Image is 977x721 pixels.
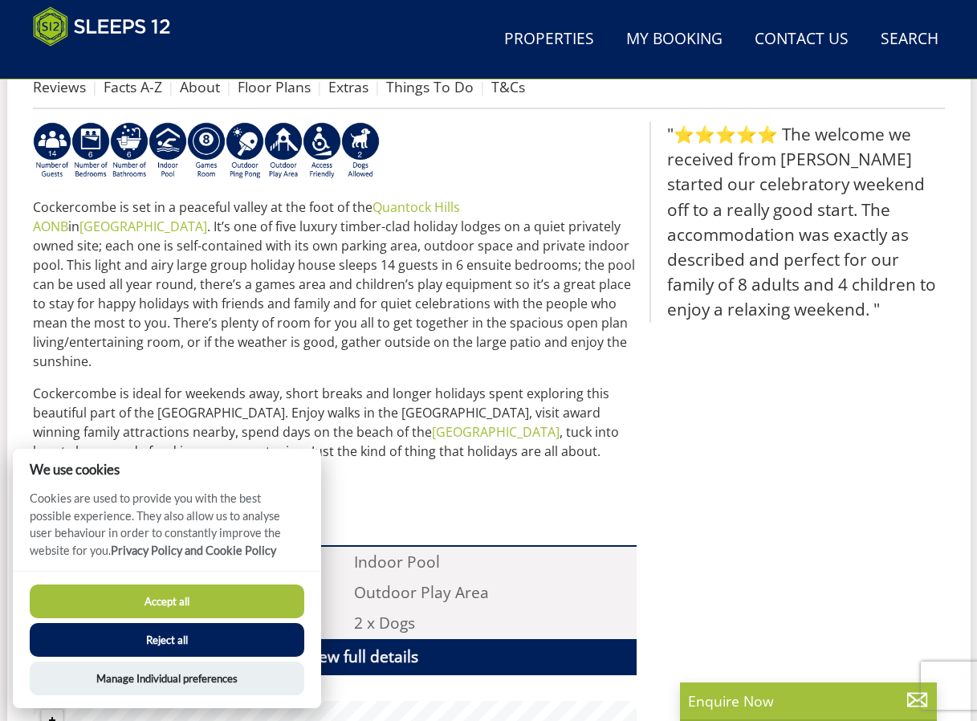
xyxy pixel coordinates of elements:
[33,639,637,675] a: Click to view full details
[498,22,600,58] a: Properties
[30,623,304,657] button: Reject all
[149,122,187,180] img: AD_4nXei2dp4L7_L8OvME76Xy1PUX32_NMHbHVSts-g-ZAVb8bILrMcUKZI2vRNdEqfWP017x6NFeUMZMqnp0JYknAB97-jDN...
[491,77,525,96] a: T&Cs
[748,22,855,58] a: Contact Us
[187,122,226,180] img: AD_4nXdrZMsjcYNLGsKuA84hRzvIbesVCpXJ0qqnwZoX5ch9Zjv73tWe4fnFRs2gJ9dSiUubhZXckSJX_mqrZBmYExREIfryF...
[30,662,304,695] button: Manage Individual preferences
[33,384,637,461] p: Cockercombe is ideal for weekends away, short breaks and longer holidays spent exploring this bea...
[13,490,321,571] p: Cookies are used to provide you with the best possible experience. They also allow us to analyse ...
[226,122,264,180] img: AD_4nXedYSikxxHOHvwVe1zj-uvhWiDuegjd4HYl2n2bWxGQmKrAZgnJMrbhh58_oki_pZTOANg4PdWvhHYhVneqXfw7gvoLH...
[620,22,729,58] a: My Booking
[25,56,193,70] iframe: Customer reviews powered by Trustpilot
[33,122,71,180] img: AD_4nXfv62dy8gRATOHGNfSP75DVJJaBcdzd0qX98xqyk7UjzX1qaSeW2-XwITyCEUoo8Y9WmqxHWlJK_gMXd74SOrsYAJ_vK...
[33,198,637,371] p: Cockercombe is set in a peaceful valley at the foot of the in . It’s one of five luxury timber-cl...
[30,585,304,618] button: Accept all
[347,609,637,639] li: 2 x Dogs
[71,122,110,180] img: AD_4nXeUPn_PHMaXHV7J9pY6zwX40fHNwi4grZZqOeCs8jntn3cqXJIl9N0ouvZfLpt8349PQS5yLNlr06ycjLFpfJV5rUFve...
[111,544,276,557] a: Privacy Policy and Cookie Policy
[341,122,380,180] img: AD_4nXe3ZEMMYZSnCeK6QA0WFeR0RV6l---ElHmqkEYi0_WcfhtMgpEskfIc8VIOFjLKPTAVdYBfwP5wkTZHMgYhpNyJ6THCM...
[688,690,929,711] p: Enquire Now
[13,462,321,477] h2: We use cookies
[33,198,460,235] a: Quantock Hills AONB
[33,6,171,47] img: Sleeps 12
[33,77,86,96] a: Reviews
[303,122,341,180] img: AD_4nXf6qPqCj3eh5rr-rRhUl-Oq7vYp7jEH2B6955dPHHHq-c85Cj21s5KhJO8RM9RVIa6gbYbw-2k7u3TECEWlxZeb1ex32...
[386,77,474,96] a: Things To Do
[180,77,220,96] a: About
[347,577,637,608] li: Outdoor Play Area
[79,218,207,235] a: [GEOGRAPHIC_DATA]
[432,423,560,441] a: [GEOGRAPHIC_DATA]
[264,122,303,180] img: AD_4nXfjdDqPkGBf7Vpi6H87bmAUe5GYCbodrAbU4sf37YN55BCjSXGx5ZgBV7Vb9EJZsXiNVuyAiuJUB3WVt-w9eJ0vaBcHg...
[649,122,945,323] blockquote: "⭐⭐⭐⭐⭐ The welcome we received from [PERSON_NAME] started our celebratory weekend off to a really...
[104,77,162,96] a: Facts A-Z
[874,22,945,58] a: Search
[110,122,149,180] img: AD_4nXcXNpYDZXOBbgKRPEBCaCiOIsoVeJcYnRY4YZ47RmIfjOLfmwdYBtQTxcKJd6HVFC_WLGi2mB_1lWquKfYs6Lp6-6TPV...
[238,77,311,96] a: Floor Plans
[347,547,637,577] li: Indoor Pool
[328,77,368,96] a: Extras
